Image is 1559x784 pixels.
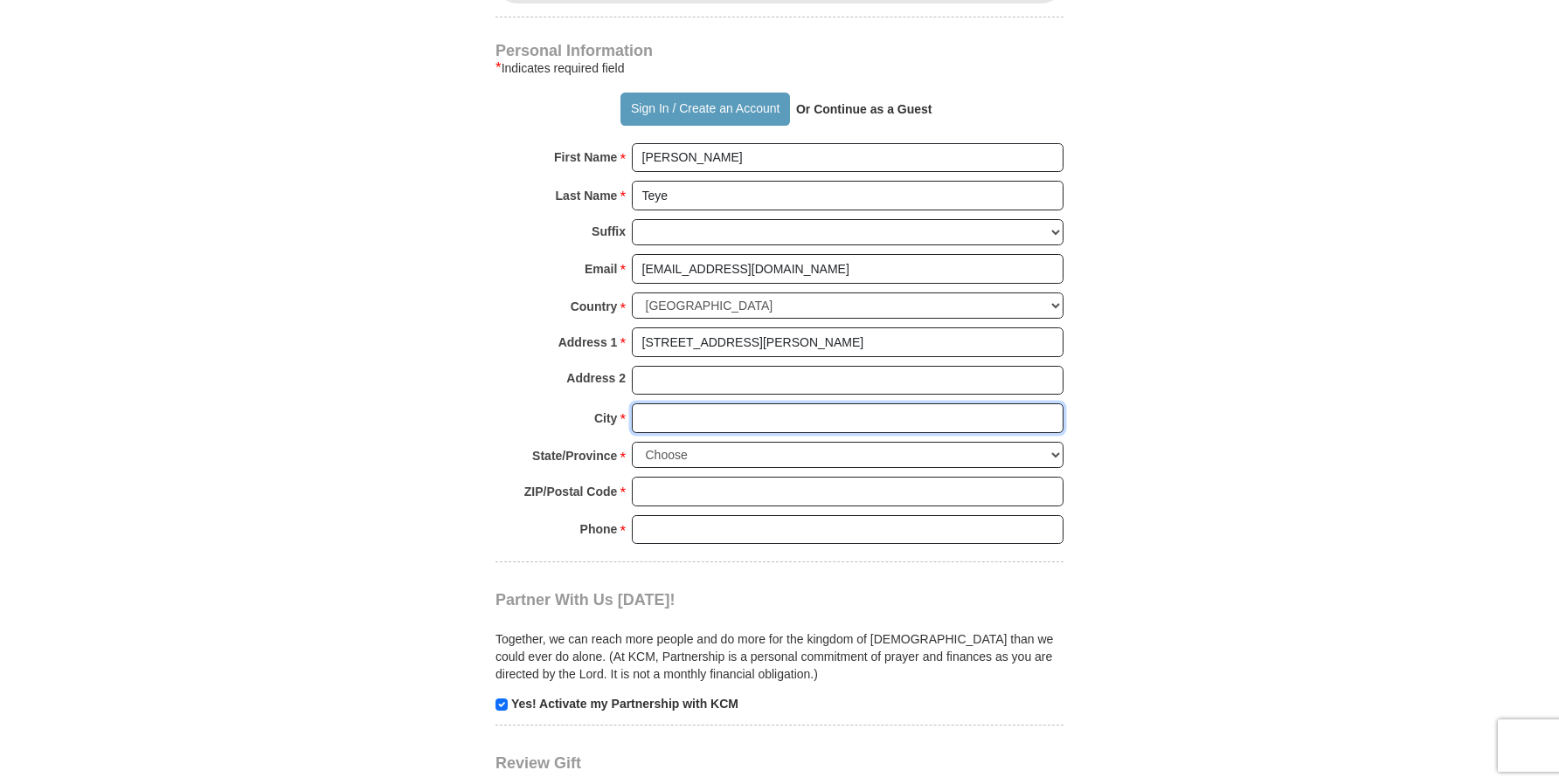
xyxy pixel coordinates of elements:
[532,444,617,468] strong: State/Province
[566,366,626,390] strong: Address 2
[796,102,932,116] strong: Or Continue as a Guest
[558,330,618,354] strong: Address 1
[511,697,738,711] strong: Yes! Activate my Partnership with KCM
[495,44,1064,58] h4: Personal Information
[524,479,618,504] strong: ZIP/Postal Code
[592,219,626,244] strong: Suffix
[495,630,1064,683] p: Together, we can reach more people and do more for the kingdom of [DEMOGRAPHIC_DATA] than we coul...
[620,93,789,126] button: Sign In / Create an Account
[554,145,617,169] strong: First Name
[495,58,1064,79] div: Indicates required field
[571,294,618,319] strong: Country
[594,406,617,430] strong: City
[585,257,617,281] strong: Email
[495,591,676,609] span: Partner With Us [DATE]!
[556,183,618,208] strong: Last Name
[495,754,581,772] span: Review Gift
[580,517,618,541] strong: Phone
